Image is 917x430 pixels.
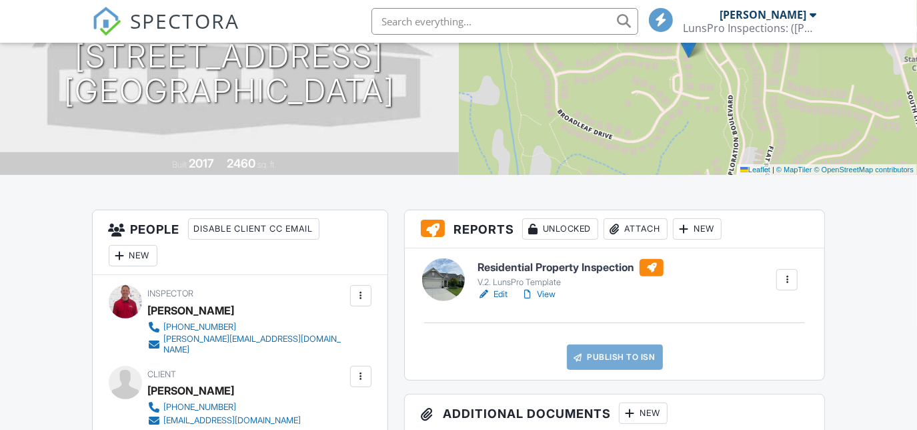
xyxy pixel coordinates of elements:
div: New [619,403,668,424]
div: V.2. LunsPro Template [478,277,664,288]
span: | [772,166,774,174]
div: 2460 [227,156,255,170]
div: [PERSON_NAME] [148,300,235,320]
span: Built [172,160,187,170]
h3: People [93,210,387,275]
h6: Residential Property Inspection [478,259,664,276]
div: [EMAIL_ADDRESS][DOMAIN_NAME] [164,415,301,426]
a: [PHONE_NUMBER] [148,320,347,334]
a: [EMAIL_ADDRESS][DOMAIN_NAME] [148,414,301,427]
span: SPECTORA [131,7,240,35]
a: Publish to ISN [567,345,663,370]
a: © OpenStreetMap contributors [814,166,914,174]
div: New [673,218,722,240]
div: [PERSON_NAME][EMAIL_ADDRESS][DOMAIN_NAME] [164,334,347,355]
a: Edit [478,288,508,301]
div: [PHONE_NUMBER] [164,322,237,333]
div: Unlocked [522,218,598,240]
div: New [109,245,157,266]
div: LunsPro Inspections: (Charlotte) [684,21,817,35]
div: 2017 [189,156,214,170]
div: Attach [604,218,668,240]
a: Residential Property Inspection V.2. LunsPro Template [478,259,664,288]
a: [PHONE_NUMBER] [148,401,301,414]
input: Search everything... [371,8,638,35]
img: Marker [680,31,697,58]
div: Disable Client CC Email [188,218,319,240]
a: View [521,288,556,301]
span: Inspector [148,288,194,298]
div: [PERSON_NAME] [720,8,807,21]
a: [PERSON_NAME][EMAIL_ADDRESS][DOMAIN_NAME] [148,334,347,355]
a: © MapTiler [776,166,812,174]
span: sq. ft. [257,160,276,170]
h1: [STREET_ADDRESS] [GEOGRAPHIC_DATA] [64,39,395,110]
h3: Reports [405,210,825,248]
img: The Best Home Inspection Software - Spectora [92,7,121,36]
div: [PERSON_NAME] [148,381,235,401]
div: [PHONE_NUMBER] [164,402,237,413]
a: Leaflet [740,166,770,174]
a: SPECTORA [92,18,240,46]
span: Client [148,369,177,379]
